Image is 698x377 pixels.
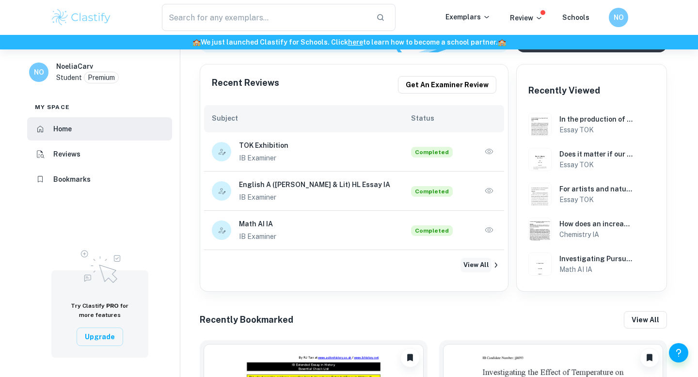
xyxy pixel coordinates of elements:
h6: Recently Viewed [528,84,600,97]
h6: Recently Bookmarked [200,313,293,327]
h6: TOK Exhibition [239,140,411,151]
h6: NoeliaCarv [56,61,93,72]
h6: How does an increase in ionic radii (10-12 m) of central metal ions that are period 4 transition ... [559,219,634,229]
button: View All [460,258,492,272]
img: Clastify logo [50,8,112,27]
h6: Essay TOK [559,125,634,135]
h6: Recent Reviews [212,76,279,94]
span: Completed [411,225,453,236]
h6: Home [53,124,72,134]
img: Math AI IA example thumbnail: Investigating Pursuit Curves in Mathemat [528,252,552,276]
img: TOK Essay example thumbnail: In the production of knowledge, are we t [528,113,552,136]
a: TOK Essay example thumbnail: Does it matter if our acquisition of knoDoes it matter if our acquis... [524,144,659,175]
img: TOK Essay example thumbnail: Does it matter if our acquisition of kno [528,148,552,171]
a: Chemistry IA example thumbnail: How does an increase in ionic radii (10-How does an increase in i... [524,214,659,245]
h6: NO [613,12,624,23]
h6: Bookmarks [53,174,91,185]
a: Schools [562,14,589,21]
h6: Math AI IA [239,219,411,229]
button: Unbookmark [640,348,659,367]
h6: Reviews [53,149,80,159]
h6: Essay TOK [559,194,634,205]
h6: In the production of knowledge, are we too quick to dismiss anomalies? Discuss with reference to ... [559,114,634,125]
img: Upgrade to Pro [76,244,124,286]
button: Help and Feedback [669,343,688,362]
span: PRO [106,302,119,309]
a: Reviews [27,142,172,166]
button: Unbookmark [400,348,420,367]
h6: For artists and natural scientists, which is more important: what can be explained or what cannot... [559,184,634,194]
span: 🏫 [192,38,201,46]
h6: Status [411,113,496,124]
p: IB Examiner [239,192,411,203]
h6: Subject [212,113,411,124]
h6: Chemistry IA [559,229,634,240]
input: Search for any exemplars... [162,4,368,31]
h6: Essay TOK [559,159,634,170]
p: Exemplars [445,12,491,22]
p: Premium [88,72,115,83]
a: TOK Essay example thumbnail: In the production of knowledge, are we tIn the production of knowled... [524,109,659,140]
span: Completed [411,147,453,157]
h6: Investigating Pursuit Curves in Mathematical Models [559,253,634,264]
a: View All [200,250,508,280]
h6: English A ([PERSON_NAME] & Lit) HL Essay IA [239,179,411,190]
h6: NO [33,67,45,78]
button: NO [609,8,628,27]
a: here [348,38,363,46]
button: View all [624,311,667,329]
p: Student [56,72,82,83]
p: Review [510,13,543,23]
span: My space [35,103,70,111]
h6: We just launched Clastify for Schools. Click to learn how to become a school partner. [2,37,696,47]
a: Bookmarks [27,168,172,191]
button: Get an examiner review [398,76,496,94]
h6: Try Clastify for more features [63,301,137,320]
h6: Does it matter if our acquisition of knowledge happens in "bubbles" where some information and vo... [559,149,634,159]
a: Math AI IA example thumbnail: Investigating Pursuit Curves in MathematInvestigating Pursuit Curve... [524,249,659,280]
h6: Math AI IA [559,264,634,275]
p: IB Examiner [239,153,411,163]
a: Home [27,117,172,141]
button: Upgrade [77,328,123,346]
span: 🏫 [498,38,506,46]
a: TOK Essay example thumbnail: For artists and natural scientists, whiFor artists and natural scien... [524,179,659,210]
img: TOK Essay example thumbnail: For artists and natural scientists, whi [528,183,552,206]
p: IB Examiner [239,231,411,242]
img: Chemistry IA example thumbnail: How does an increase in ionic radii (10- [528,218,552,241]
span: Completed [411,186,453,197]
